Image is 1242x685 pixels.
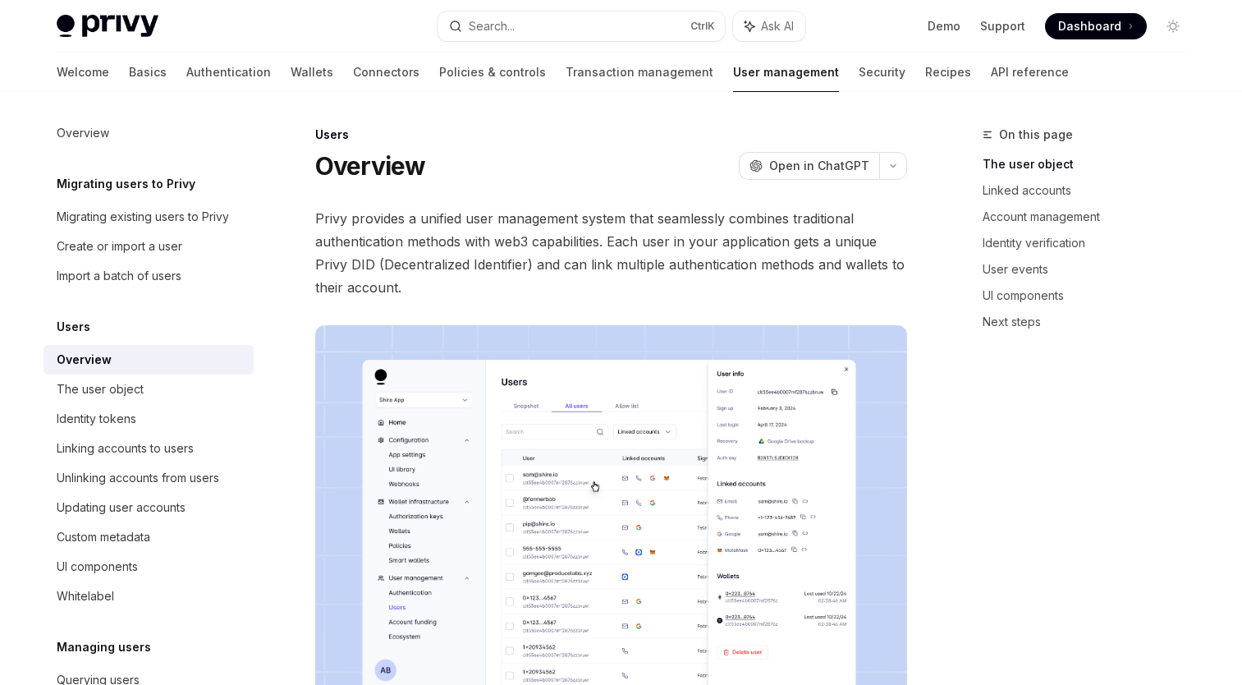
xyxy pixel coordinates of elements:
[739,152,879,180] button: Open in ChatGPT
[44,463,254,493] a: Unlinking accounts from users
[44,345,254,375] a: Overview
[44,261,254,291] a: Import a batch of users
[57,123,109,143] div: Overview
[129,53,167,92] a: Basics
[57,439,194,458] div: Linking accounts to users
[315,151,426,181] h1: Overview
[439,53,546,92] a: Policies & controls
[980,18,1025,34] a: Support
[57,174,195,194] h5: Migrating users to Privy
[44,552,254,582] a: UI components
[983,177,1199,204] a: Linked accounts
[983,204,1199,230] a: Account management
[859,53,905,92] a: Security
[566,53,713,92] a: Transaction management
[991,53,1069,92] a: API reference
[983,256,1199,283] a: User events
[44,434,254,463] a: Linking accounts to users
[1160,13,1186,39] button: Toggle dark mode
[761,18,794,34] span: Ask AI
[44,404,254,434] a: Identity tokens
[315,207,907,299] span: Privy provides a unified user management system that seamlessly combines traditional authenticati...
[469,16,515,36] div: Search...
[57,15,158,38] img: light logo
[1045,13,1147,39] a: Dashboard
[57,237,182,256] div: Create or import a user
[1058,18,1121,34] span: Dashboard
[57,498,186,517] div: Updating user accounts
[999,125,1073,145] span: On this page
[57,586,114,606] div: Whitelabel
[928,18,960,34] a: Demo
[44,375,254,404] a: The user object
[983,230,1199,256] a: Identity verification
[769,158,869,174] span: Open in ChatGPT
[57,409,136,429] div: Identity tokens
[44,522,254,552] a: Custom metadata
[983,151,1199,177] a: The user object
[44,582,254,611] a: Whitelabel
[438,11,725,41] button: Search...CtrlK
[690,20,715,33] span: Ctrl K
[44,232,254,261] a: Create or import a user
[315,126,907,143] div: Users
[291,53,333,92] a: Wallets
[57,468,219,488] div: Unlinking accounts from users
[57,557,138,577] div: UI components
[57,53,109,92] a: Welcome
[57,637,151,657] h5: Managing users
[44,202,254,232] a: Migrating existing users to Privy
[57,379,144,399] div: The user object
[733,53,839,92] a: User management
[57,527,150,547] div: Custom metadata
[353,53,419,92] a: Connectors
[983,309,1199,335] a: Next steps
[57,207,229,227] div: Migrating existing users to Privy
[983,283,1199,309] a: UI components
[44,493,254,522] a: Updating user accounts
[57,266,181,286] div: Import a batch of users
[57,317,90,337] h5: Users
[733,11,805,41] button: Ask AI
[186,53,271,92] a: Authentication
[57,350,112,370] div: Overview
[44,118,254,148] a: Overview
[925,53,971,92] a: Recipes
